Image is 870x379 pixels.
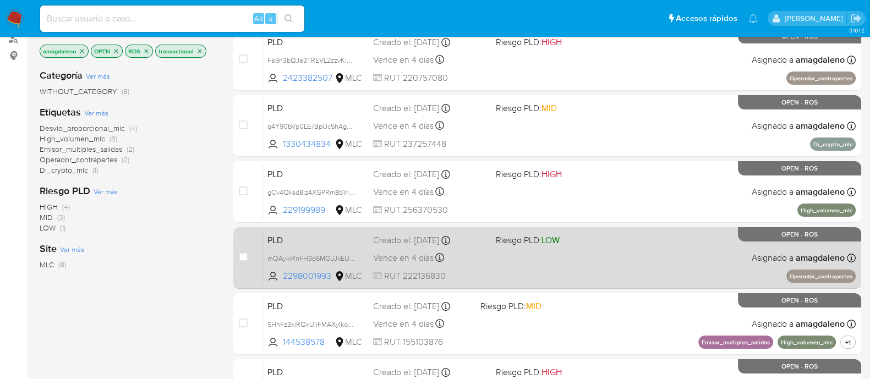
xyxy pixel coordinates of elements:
span: 3.161.2 [849,26,864,35]
span: Accesos rápidos [676,13,737,24]
a: Notificaciones [748,14,758,23]
button: search-icon [277,11,300,26]
p: aline.magdaleno@mercadolibre.com [784,13,846,24]
a: Salir [850,13,862,24]
span: s [269,13,272,24]
input: Buscar usuario o caso... [40,12,304,26]
span: Alt [254,13,263,24]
